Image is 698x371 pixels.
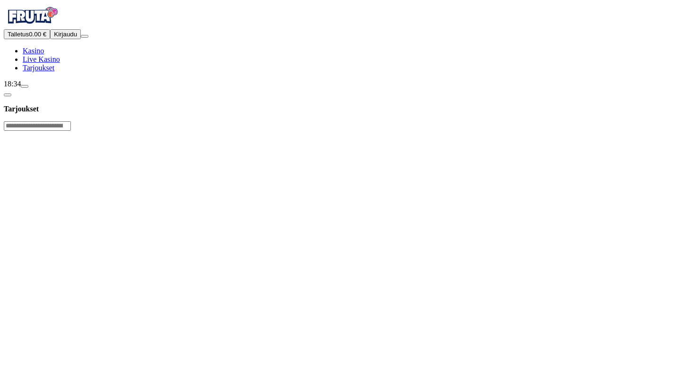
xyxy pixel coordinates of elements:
[23,55,60,63] a: poker-chip iconLive Kasino
[54,31,77,38] span: Kirjaudu
[4,93,11,96] button: chevron-left icon
[4,80,21,88] span: 18:34
[50,29,81,39] button: Kirjaudu
[4,21,60,29] a: Fruta
[4,4,694,72] nav: Primary
[23,47,44,55] a: diamond iconKasino
[23,55,60,63] span: Live Kasino
[29,31,46,38] span: 0.00 €
[23,47,44,55] span: Kasino
[4,104,694,113] h3: Tarjoukset
[4,121,71,131] input: Search
[23,64,54,72] span: Tarjoukset
[23,64,54,72] a: gift-inverted iconTarjoukset
[8,31,29,38] span: Talletus
[21,85,28,88] button: live-chat
[81,35,88,38] button: menu
[4,29,50,39] button: Talletusplus icon0.00 €
[4,4,60,27] img: Fruta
